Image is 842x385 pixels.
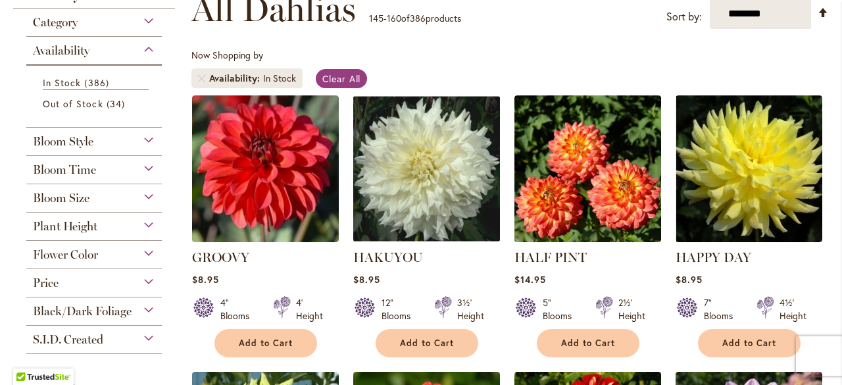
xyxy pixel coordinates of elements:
[369,8,461,29] p: - of products
[214,329,317,357] button: Add to Cart
[353,95,500,242] img: Hakuyou
[192,249,249,265] a: GROOVY
[33,276,59,290] span: Price
[676,95,822,242] img: HAPPY DAY
[666,5,702,29] label: Sort by:
[543,296,580,322] div: 5" Blooms
[514,232,661,245] a: HALF PINT
[400,338,454,349] span: Add to Cart
[316,69,368,88] a: Clear All
[239,338,293,349] span: Add to Cart
[192,95,339,242] img: GROOVY
[33,304,132,319] span: Black/Dark Foliage
[676,249,751,265] a: HAPPY DAY
[33,15,78,30] span: Category
[191,49,263,61] span: Now Shopping by
[353,232,500,245] a: Hakuyou
[43,76,81,89] span: In Stock
[676,273,703,286] span: $8.95
[322,72,361,85] span: Clear All
[33,332,103,347] span: S.I.D. Created
[192,273,219,286] span: $8.95
[410,12,426,24] span: 386
[382,296,418,322] div: 12" Blooms
[514,95,661,242] img: HALF PINT
[618,296,645,322] div: 2½' Height
[209,72,263,85] span: Availability
[457,296,484,322] div: 3½' Height
[698,329,801,357] button: Add to Cart
[263,72,296,85] div: In Stock
[33,163,96,177] span: Bloom Time
[296,296,323,322] div: 4' Height
[676,232,822,245] a: HAPPY DAY
[780,296,806,322] div: 4½' Height
[722,338,776,349] span: Add to Cart
[369,12,384,24] span: 145
[561,338,615,349] span: Add to Cart
[107,97,128,111] span: 34
[43,76,149,90] a: In Stock 386
[514,249,587,265] a: HALF PINT
[43,97,149,111] a: Out of Stock 34
[220,296,257,322] div: 4" Blooms
[192,232,339,245] a: GROOVY
[198,74,206,82] a: Remove Availability In Stock
[33,43,89,58] span: Availability
[33,219,97,234] span: Plant Height
[10,338,47,375] iframe: Launch Accessibility Center
[387,12,401,24] span: 160
[33,247,98,262] span: Flower Color
[33,134,93,149] span: Bloom Style
[84,76,112,90] span: 386
[353,249,423,265] a: HAKUYOU
[514,273,546,286] span: $14.95
[353,273,380,286] span: $8.95
[33,191,89,205] span: Bloom Size
[43,97,103,110] span: Out of Stock
[704,296,741,322] div: 7" Blooms
[376,329,478,357] button: Add to Cart
[537,329,639,357] button: Add to Cart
